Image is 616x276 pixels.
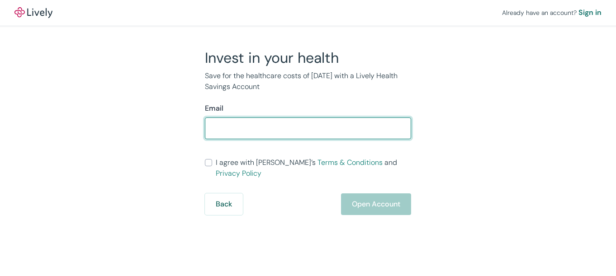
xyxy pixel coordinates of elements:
a: LivelyLively [14,7,52,18]
a: Privacy Policy [216,168,261,178]
p: Save for the healthcare costs of [DATE] with a Lively Health Savings Account [205,70,411,92]
div: Already have an account? [502,7,602,18]
label: Email [205,103,223,114]
h2: Invest in your health [205,49,411,67]
a: Sign in [578,7,602,18]
a: Terms & Conditions [317,158,383,167]
button: Back [205,193,243,215]
img: Lively [14,7,52,18]
span: I agree with [PERSON_NAME]’s and [216,157,411,179]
